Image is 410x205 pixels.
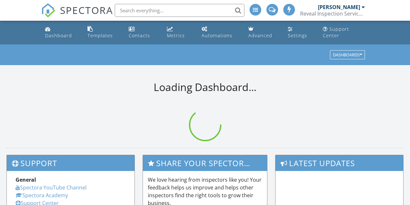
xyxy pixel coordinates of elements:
div: Support Center [323,26,349,39]
div: Dashboards [333,53,362,57]
div: Advanced [248,32,272,39]
div: Contacts [129,32,150,39]
a: Contacts [126,23,159,42]
h3: Support [7,155,135,171]
a: Advanced [246,23,280,42]
div: Automations [202,32,232,39]
a: Spectora YouTube Channel [16,184,87,191]
a: SPECTORA [41,9,113,22]
a: Templates [85,23,121,42]
div: Dashboard [45,32,72,39]
button: Dashboards [330,51,365,60]
a: Spectora Academy [16,192,68,199]
div: [PERSON_NAME] [318,4,360,10]
div: Metrics [167,32,185,39]
img: The Best Home Inspection Software - Spectora [41,3,55,17]
span: SPECTORA [60,3,113,17]
a: Automations (Basic) [199,23,240,42]
a: Settings [285,23,315,42]
h3: Share Your Spectora Experience [143,155,267,171]
a: Metrics [164,23,194,42]
div: Reveal Inspection Services, LLC [300,10,365,17]
h3: Latest Updates [275,155,403,171]
strong: General [16,176,36,183]
a: Dashboard [42,23,80,42]
a: Support Center [320,23,368,42]
div: Settings [288,32,307,39]
input: Search everything... [115,4,244,17]
div: Templates [88,32,113,39]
